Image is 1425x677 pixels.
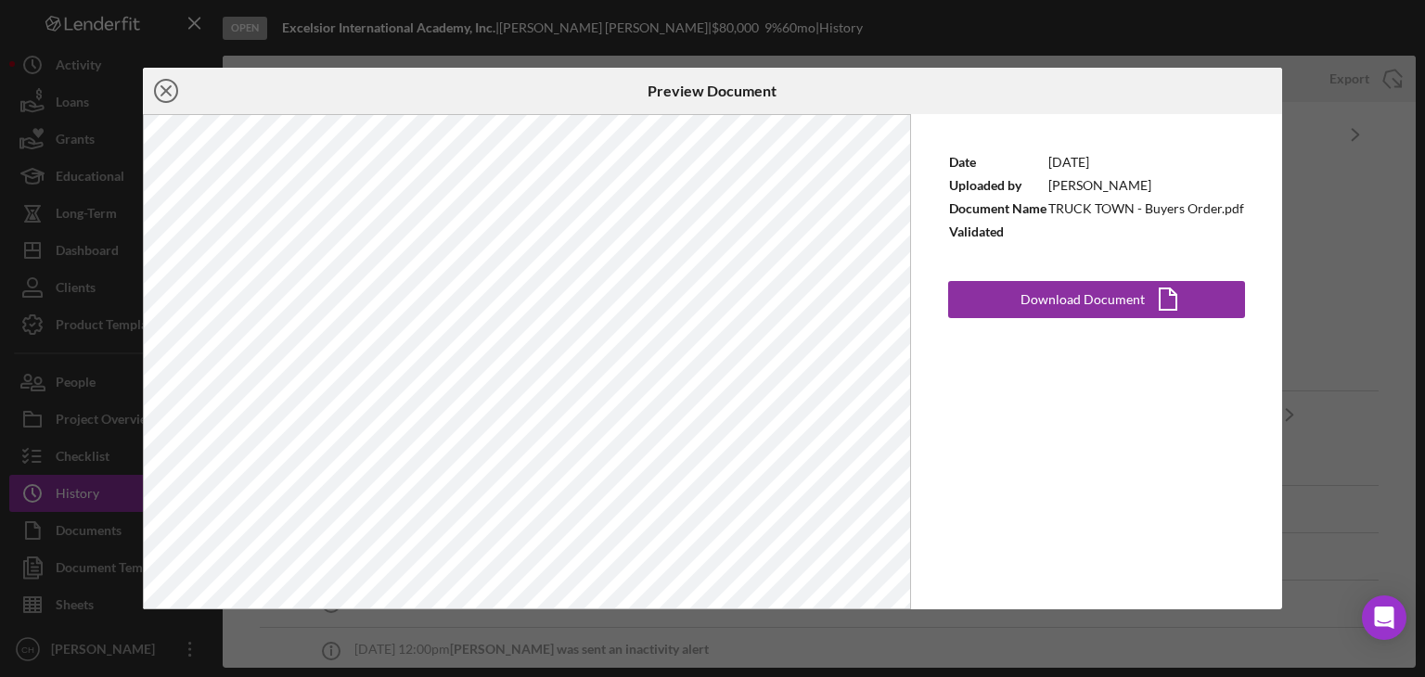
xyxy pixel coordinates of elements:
[1047,198,1245,221] td: TRUCK TOWN - Buyers Order.pdf
[949,200,1046,216] b: Document Name
[1047,174,1245,198] td: [PERSON_NAME]
[1362,595,1406,640] div: Open Intercom Messenger
[949,154,976,170] b: Date
[948,281,1245,318] button: Download Document
[949,224,1004,239] b: Validated
[648,83,777,99] h6: Preview Document
[1021,281,1145,318] div: Download Document
[1047,151,1245,174] td: [DATE]
[949,177,1021,193] b: Uploaded by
